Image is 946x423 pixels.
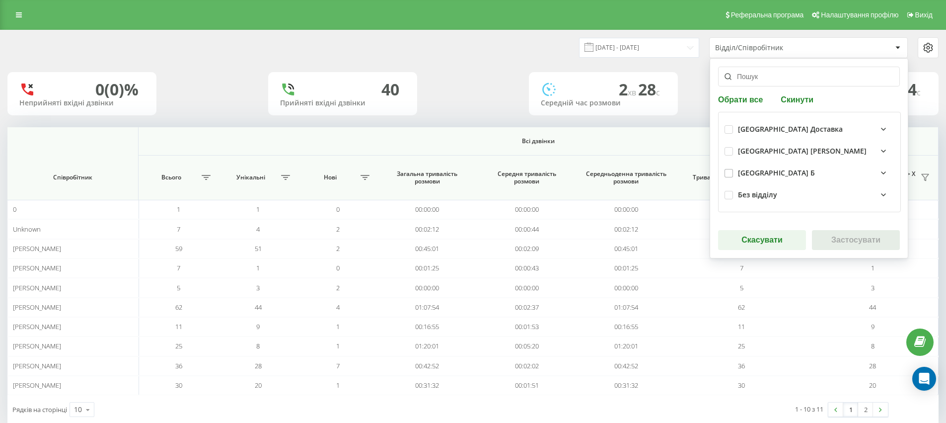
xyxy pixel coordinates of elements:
[13,205,16,214] span: 0
[336,303,340,312] span: 4
[912,367,936,391] div: Open Intercom Messenger
[377,337,477,356] td: 01:20:01
[18,173,127,181] span: Співробітник
[175,381,182,390] span: 30
[477,219,576,239] td: 00:00:44
[738,169,815,177] div: [GEOGRAPHIC_DATA] Б
[336,244,340,253] span: 2
[183,137,894,145] span: Всі дзвінки
[487,170,567,185] span: Середня тривалість розмови
[95,80,139,99] div: 0 (0)%
[577,337,676,356] td: 01:20:01
[256,263,260,272] span: 1
[387,170,467,185] span: Загальна тривалість розмови
[738,125,843,134] div: [GEOGRAPHIC_DATA] Доставка
[13,341,61,350] span: [PERSON_NAME]
[255,244,262,253] span: 51
[19,99,145,107] div: Неприйняті вхідні дзвінки
[477,317,576,337] td: 00:01:53
[899,79,921,100] span: 14
[718,230,806,250] button: Скасувати
[656,87,660,98] span: c
[13,283,61,292] span: [PERSON_NAME]
[377,219,477,239] td: 00:02:12
[336,263,340,272] span: 0
[477,298,576,317] td: 00:02:37
[740,283,743,292] span: 5
[144,173,198,181] span: Всього
[821,11,898,19] span: Налаштування профілю
[917,87,921,98] span: c
[13,244,61,253] span: [PERSON_NAME]
[336,341,340,350] span: 1
[869,303,876,312] span: 44
[13,322,61,331] span: [PERSON_NAME]
[223,173,278,181] span: Унікальні
[843,403,858,417] a: 1
[255,303,262,312] span: 44
[377,258,477,278] td: 00:01:25
[13,303,61,312] span: [PERSON_NAME]
[477,278,576,297] td: 00:00:00
[812,230,900,250] button: Застосувати
[740,263,743,272] span: 7
[577,239,676,258] td: 00:45:01
[477,356,576,376] td: 00:02:02
[577,219,676,239] td: 00:02:12
[731,11,804,19] span: Реферальна програма
[255,361,262,370] span: 28
[336,205,340,214] span: 0
[336,361,340,370] span: 7
[377,356,477,376] td: 00:42:52
[477,376,576,395] td: 00:01:51
[718,67,900,86] input: Пошук
[738,361,745,370] span: 36
[718,94,766,104] button: Обрати все
[871,263,874,272] span: 1
[377,376,477,395] td: 00:31:32
[738,147,867,156] div: [GEOGRAPHIC_DATA] [PERSON_NAME]
[738,322,745,331] span: 11
[681,173,787,181] span: Тривалість розмови > Х сек.
[256,341,260,350] span: 8
[541,99,666,107] div: Середній час розмови
[871,341,874,350] span: 8
[13,263,61,272] span: [PERSON_NAME]
[477,239,576,258] td: 00:02:09
[577,298,676,317] td: 01:07:54
[177,205,180,214] span: 1
[778,94,816,104] button: Скинути
[381,80,399,99] div: 40
[13,225,41,234] span: Unknown
[871,283,874,292] span: 3
[177,263,180,272] span: 7
[280,99,405,107] div: Прийняті вхідні дзвінки
[628,87,638,98] span: хв
[586,170,666,185] span: Середньоденна тривалість розмови
[738,381,745,390] span: 30
[256,283,260,292] span: 3
[477,258,576,278] td: 00:00:43
[577,278,676,297] td: 00:00:00
[303,173,358,181] span: Нові
[177,225,180,234] span: 7
[738,191,777,199] div: Без відділу
[638,79,660,100] span: 28
[74,405,82,415] div: 10
[255,381,262,390] span: 20
[915,11,933,19] span: Вихід
[377,239,477,258] td: 00:45:01
[577,356,676,376] td: 00:42:52
[13,381,61,390] span: [PERSON_NAME]
[256,205,260,214] span: 1
[619,79,638,100] span: 2
[577,376,676,395] td: 00:31:32
[175,341,182,350] span: 25
[336,322,340,331] span: 1
[871,322,874,331] span: 9
[377,200,477,219] td: 00:00:00
[175,244,182,253] span: 59
[795,404,823,414] div: 1 - 10 з 11
[715,44,834,52] div: Відділ/Співробітник
[738,341,745,350] span: 25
